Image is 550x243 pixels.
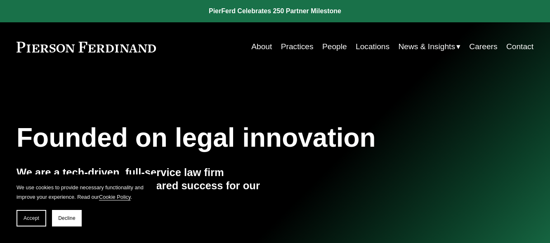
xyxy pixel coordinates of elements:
a: People [322,39,347,55]
a: About [251,39,272,55]
a: Contact [506,39,533,55]
button: Accept [17,210,46,226]
a: folder dropdown [398,39,460,55]
section: Cookie banner [8,174,157,235]
p: We use cookies to provide necessary functionality and improve your experience. Read our . [17,183,149,202]
a: Practices [281,39,314,55]
span: News & Insights [398,40,455,54]
span: Accept [24,215,39,221]
a: Careers [469,39,497,55]
span: Decline [58,215,76,221]
a: Locations [356,39,389,55]
a: Cookie Policy [99,194,131,200]
h1: Founded on legal innovation [17,123,447,153]
h4: We are a tech-driven, full-service law firm delivering outcomes and shared success for our global... [17,166,275,206]
button: Decline [52,210,82,226]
